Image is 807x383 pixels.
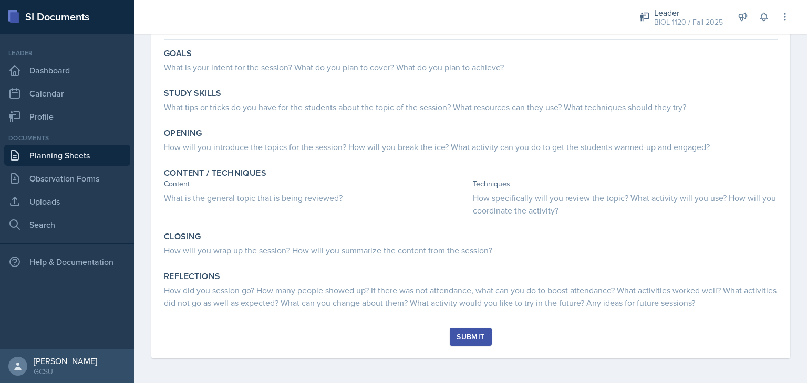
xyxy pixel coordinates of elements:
a: Dashboard [4,60,130,81]
button: Submit [450,328,491,346]
label: Opening [164,128,202,139]
div: GCSU [34,366,97,377]
a: Search [4,214,130,235]
div: What is your intent for the session? What do you plan to cover? What do you plan to achieve? [164,61,778,73]
div: What tips or tricks do you have for the students about the topic of the session? What resources c... [164,101,778,113]
label: Goals [164,48,192,59]
a: Profile [4,106,130,127]
div: Leader [654,6,723,19]
div: Submit [457,333,484,341]
div: Techniques [473,178,778,189]
div: Leader [4,48,130,58]
a: Planning Sheets [4,145,130,166]
a: Uploads [4,191,130,212]
label: Study Skills [164,88,222,99]
div: BIOL 1120 / Fall 2025 [654,17,723,28]
div: How did you session go? How many people showed up? If there was not attendance, what can you do t... [164,284,778,309]
div: How specifically will you review the topic? What activity will you use? How will you coordinate t... [473,191,778,217]
div: How will you introduce the topics for the session? How will you break the ice? What activity can ... [164,141,778,153]
div: What is the general topic that is being reviewed? [164,191,469,204]
label: Content / Techniques [164,168,266,178]
a: Calendar [4,83,130,104]
div: Content [164,178,469,189]
div: How will you wrap up the session? How will you summarize the content from the session? [164,244,778,257]
div: Help & Documentation [4,251,130,272]
a: Observation Forms [4,168,130,189]
label: Reflections [164,271,220,282]
label: Closing [164,231,201,242]
div: [PERSON_NAME] [34,356,97,366]
div: Documents [4,133,130,143]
